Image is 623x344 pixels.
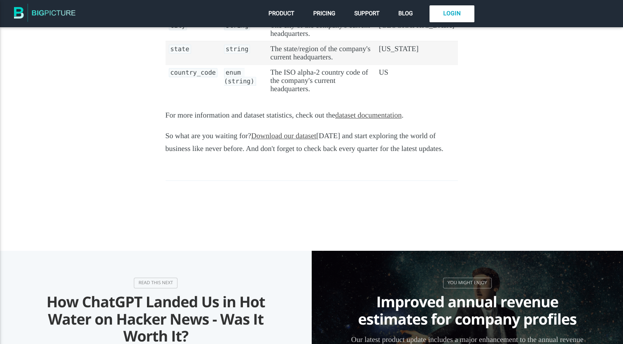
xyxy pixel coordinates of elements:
[335,111,401,119] a: dataset documentation
[169,45,191,54] code: state
[352,8,381,19] a: Support
[224,68,256,86] code: enum (string)
[266,8,296,19] a: Product
[267,41,376,64] td: The state/region of the company's current headquarters.
[429,5,474,22] a: Login
[313,10,336,17] span: Pricing
[376,64,458,96] td: US
[311,8,338,19] a: Pricing
[166,130,458,156] p: So what are you waiting for? [DATE] and start exploring the world of business like never before. ...
[268,10,294,17] span: Product
[376,41,458,64] td: [US_STATE]
[251,132,316,140] a: Download our dataset
[166,109,458,122] p: For more information and dataset statistics, check out the .
[343,293,592,328] h2: Improved annual revenue estimates for company profiles
[396,8,415,19] a: Blog
[267,17,376,41] td: The city of the company's current headquarters.
[376,17,458,41] td: [GEOGRAPHIC_DATA]
[169,68,218,77] code: country_code
[224,45,250,54] code: string
[267,64,376,96] td: The ISO alpha-2 country code of the company's current headquarters.
[14,3,76,24] img: The BigPicture.io Blog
